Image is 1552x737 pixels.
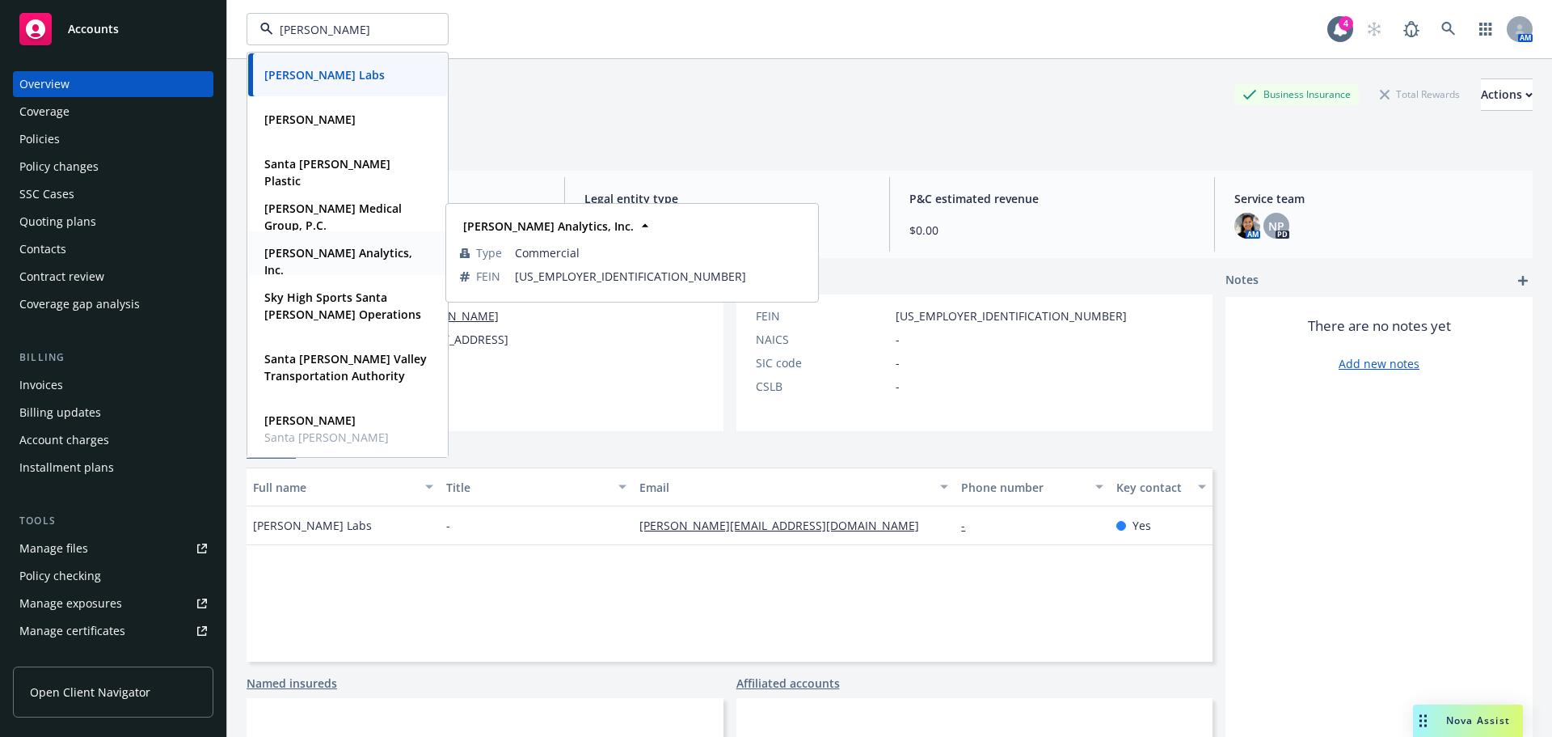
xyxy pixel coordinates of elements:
button: Title [440,468,633,506]
span: There are no notes yet [1308,316,1451,336]
div: Installment plans [19,455,114,481]
a: Overview [13,71,213,97]
div: Quoting plans [19,209,96,235]
div: Drag to move [1413,705,1433,737]
a: Add new notes [1339,355,1419,372]
a: Switch app [1470,13,1502,45]
span: - [896,331,900,348]
strong: [PERSON_NAME] Analytics, Inc. [264,245,412,277]
strong: [PERSON_NAME] Labs [264,67,385,83]
span: Notes [1225,271,1259,290]
div: Business Insurance [1234,84,1359,104]
div: Manage certificates [19,618,125,644]
div: Actions [1481,79,1533,110]
a: Account charges [13,427,213,453]
div: Policy changes [19,154,99,180]
div: Policy checking [19,563,101,589]
span: FEIN [476,268,500,285]
span: Commercial [515,244,804,261]
a: Named insureds [247,675,337,692]
a: Policies [13,126,213,152]
a: Search [1432,13,1465,45]
span: [US_EMPLOYER_IDENTIFICATION_NUMBER] [896,307,1127,324]
a: Invoices [13,372,213,398]
a: Start snowing [1358,13,1390,45]
span: [PERSON_NAME] Labs [253,517,372,534]
div: NAICS [756,331,889,348]
button: Email [633,468,955,506]
strong: [PERSON_NAME] Medical Group, P.C. [264,201,402,233]
a: Policy changes [13,154,213,180]
button: Key contact [1110,468,1212,506]
a: Quoting plans [13,209,213,235]
span: P&C estimated revenue [909,190,1195,207]
a: Affiliated accounts [736,675,840,692]
span: - [896,354,900,371]
a: Accounts [13,6,213,52]
a: [DOMAIN_NAME] [406,308,499,324]
a: Policy checking [13,563,213,589]
div: Coverage gap analysis [19,291,140,317]
span: $0.00 [909,222,1195,239]
span: - [896,378,900,395]
a: [PERSON_NAME][EMAIL_ADDRESS][DOMAIN_NAME] [639,518,932,533]
button: Nova Assist [1413,705,1523,737]
div: FEIN [756,307,889,324]
a: Manage exposures [13,591,213,616]
span: Yes [1132,517,1151,534]
div: SIC code [756,354,889,371]
div: Overview [19,71,70,97]
strong: [PERSON_NAME] [264,413,356,428]
a: Coverage gap analysis [13,291,213,317]
span: NP [1268,218,1284,235]
div: Billing [13,349,213,366]
a: add [1513,271,1533,290]
strong: Santa [PERSON_NAME] Valley Transportation Authority [264,351,427,383]
div: Contacts [19,236,66,262]
img: photo [1234,213,1260,239]
div: Tools [13,513,213,529]
div: Contract review [19,264,104,290]
div: Email [639,479,930,496]
button: Full name [247,468,440,506]
div: Key contact [1116,479,1188,496]
span: Accounts [68,23,119,36]
strong: Sky High Sports Santa [PERSON_NAME] Operations [264,290,421,322]
a: Installment plans [13,455,213,481]
a: Billing updates [13,400,213,426]
span: [US_EMPLOYER_IDENTIFICATION_NUMBER] [515,268,804,285]
a: Contract review [13,264,213,290]
button: Actions [1481,78,1533,111]
a: SSC Cases [13,181,213,207]
a: Coverage [13,99,213,125]
a: Manage certificates [13,618,213,644]
span: Nova Assist [1446,714,1510,727]
input: Filter by keyword [273,21,415,38]
div: Manage files [19,536,88,561]
strong: [PERSON_NAME] Analytics, Inc. [463,218,634,234]
div: CSLB [756,378,889,395]
div: Invoices [19,372,63,398]
span: [STREET_ADDRESS] [406,331,508,348]
div: Manage exposures [19,591,122,616]
span: Santa [PERSON_NAME] [264,429,389,446]
div: SSC Cases [19,181,74,207]
div: Total Rewards [1372,84,1468,104]
a: Report a Bug [1395,13,1428,45]
a: Contacts [13,236,213,262]
a: - [961,518,978,533]
div: Manage claims [19,646,101,671]
span: Type [476,244,502,261]
a: Manage files [13,536,213,561]
span: Service team [1234,190,1520,207]
span: - [446,517,450,534]
span: Legal entity type [584,190,870,207]
div: 4 [1339,16,1353,31]
div: Full name [253,479,415,496]
a: Manage claims [13,646,213,671]
strong: [PERSON_NAME] [264,112,356,127]
div: Account charges [19,427,109,453]
div: Phone number [961,479,1085,496]
div: Title [446,479,609,496]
